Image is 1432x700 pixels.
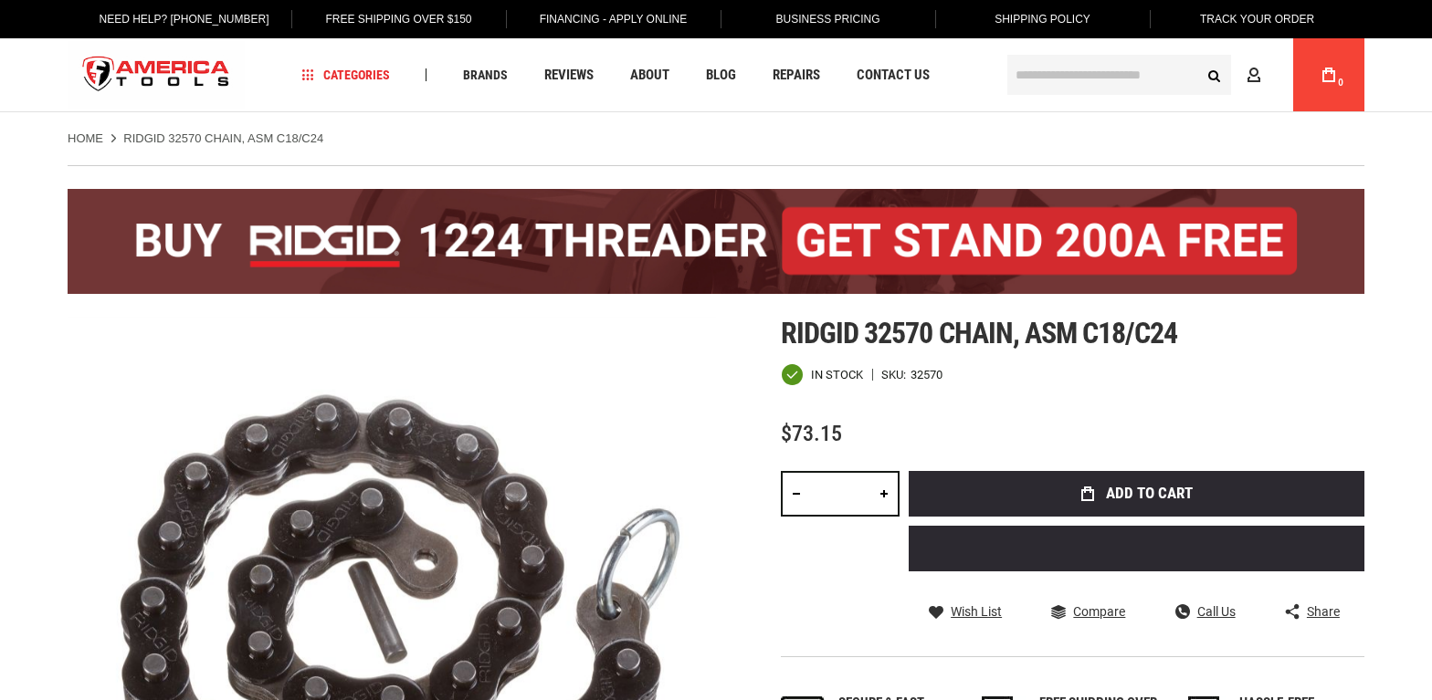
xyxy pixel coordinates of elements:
a: Compare [1051,603,1125,620]
strong: RIDGID 32570 CHAIN, ASM C18/C24 [123,131,323,145]
img: BOGO: Buy the RIDGID® 1224 Threader (26092), get the 92467 200A Stand FREE! [68,189,1364,294]
span: In stock [811,369,863,381]
span: 0 [1338,78,1343,88]
span: Shipping Policy [995,13,1090,26]
a: Wish List [929,603,1002,620]
img: America Tools [68,41,245,110]
button: Search [1196,57,1231,92]
a: 0 [1311,38,1346,111]
a: Brands [455,63,516,88]
span: Categories [302,68,390,81]
span: Blog [706,68,736,82]
a: About [622,63,678,88]
div: Availability [781,363,863,386]
a: store logo [68,41,245,110]
span: Repairs [773,68,820,82]
a: Repairs [764,63,828,88]
span: Ridgid 32570 chain, asm c18/c24 [781,316,1177,350]
span: About [630,68,669,82]
span: Contact Us [857,68,930,82]
span: Wish List [951,605,1002,618]
span: Call Us [1197,605,1236,618]
span: Add to Cart [1106,486,1193,501]
a: Call Us [1175,603,1236,620]
button: Add to Cart [909,471,1364,517]
span: $73.15 [781,421,842,446]
a: Reviews [536,63,602,88]
span: Brands [463,68,508,81]
a: Home [68,131,103,147]
span: Reviews [544,68,594,82]
span: Share [1307,605,1340,618]
a: Contact Us [848,63,938,88]
a: Categories [294,63,398,88]
strong: SKU [881,369,911,381]
span: Compare [1073,605,1125,618]
div: 32570 [911,369,942,381]
a: Blog [698,63,744,88]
